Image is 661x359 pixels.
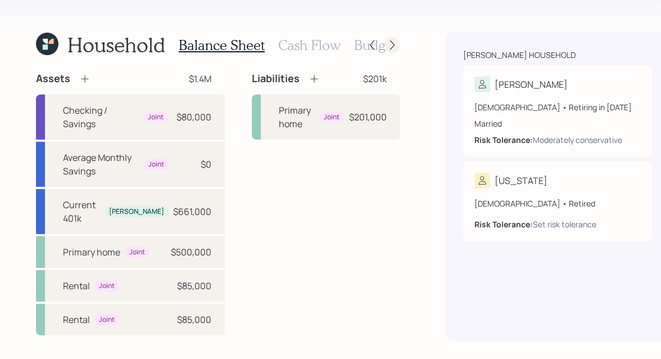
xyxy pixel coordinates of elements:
div: Primary home [279,104,315,131]
div: $661,000 [173,205,211,218]
h4: Liabilities [252,73,300,85]
div: $1.4M [189,72,211,86]
div: Moderately conservative [533,134,622,146]
div: [PERSON_NAME] household [463,50,576,61]
div: Joint [148,160,164,169]
div: Average Monthly Savings [63,151,139,178]
div: [DEMOGRAPHIC_DATA] • Retired [474,198,641,209]
h3: Budget [354,37,397,53]
div: $201,000 [349,110,387,124]
div: Rental [63,279,90,293]
div: $500,000 [171,245,211,259]
div: Joint [148,113,164,122]
h3: Balance Sheet [179,37,265,53]
div: $80,000 [176,110,211,124]
div: [US_STATE] [495,174,547,187]
div: $85,000 [177,279,211,293]
h1: Household [67,33,165,57]
div: Primary home [63,245,120,259]
h4: Assets [36,73,70,85]
div: Joint [129,248,145,257]
div: [PERSON_NAME] [109,207,164,217]
div: [DEMOGRAPHIC_DATA] • Retiring in [DATE] [474,101,641,113]
div: Married [474,118,641,129]
div: Joint [99,281,115,291]
div: Set risk tolerance [533,218,596,230]
b: Risk Tolerance: [474,219,533,230]
b: Risk Tolerance: [474,134,533,145]
div: Checking / Savings [63,104,139,131]
div: Joint [99,315,115,325]
div: Current 401k [63,198,100,225]
div: $0 [201,158,211,171]
div: $85,000 [177,313,211,326]
div: [PERSON_NAME] [495,78,568,91]
div: $201k [363,72,387,86]
h3: Cash Flow [278,37,341,53]
div: Rental [63,313,90,326]
div: Joint [324,113,339,122]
